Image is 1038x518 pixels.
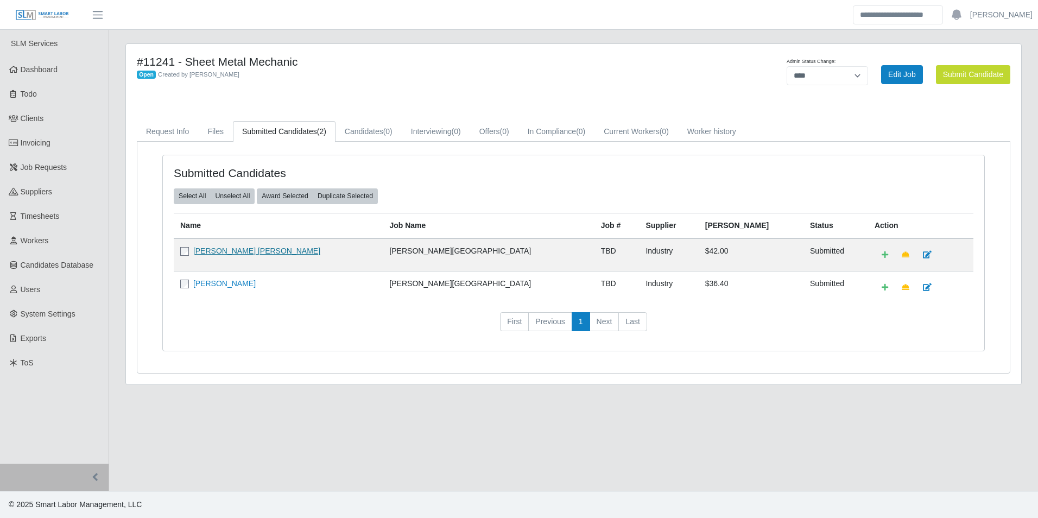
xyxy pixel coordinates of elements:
[21,187,52,196] span: Suppliers
[137,71,156,79] span: Open
[21,236,49,245] span: Workers
[21,114,44,123] span: Clients
[174,213,383,238] th: Name
[233,121,336,142] a: Submitted Candidates
[500,127,509,136] span: (0)
[594,271,640,304] td: TBD
[137,121,198,142] a: Request Info
[21,285,41,294] span: Users
[137,55,640,68] h4: #11241 - Sheet Metal Mechanic
[699,271,803,304] td: $36.40
[699,238,803,271] td: $42.00
[970,9,1033,21] a: [PERSON_NAME]
[21,65,58,74] span: Dashboard
[336,121,402,142] a: Candidates
[174,188,211,204] button: Select All
[174,188,255,204] div: bulk actions
[198,121,233,142] a: Files
[21,90,37,98] span: Todo
[639,238,698,271] td: Industry
[518,121,595,142] a: In Compliance
[452,127,461,136] span: (0)
[875,278,895,297] a: Add Default Cost Code
[875,245,895,264] a: Add Default Cost Code
[21,212,60,220] span: Timesheets
[193,279,256,288] a: [PERSON_NAME]
[15,9,69,21] img: SLM Logo
[383,271,594,304] td: [PERSON_NAME][GEOGRAPHIC_DATA]
[868,213,973,238] th: Action
[21,261,94,269] span: Candidates Database
[803,238,868,271] td: submitted
[257,188,378,204] div: bulk actions
[576,127,585,136] span: (0)
[639,271,698,304] td: Industry
[383,213,594,238] th: Job Name
[158,71,239,78] span: Created by [PERSON_NAME]
[174,312,973,340] nav: pagination
[895,245,916,264] a: Make Team Lead
[572,312,590,332] a: 1
[21,334,46,343] span: Exports
[895,278,916,297] a: Make Team Lead
[594,238,640,271] td: TBD
[639,213,698,238] th: Supplier
[21,309,75,318] span: System Settings
[317,127,326,136] span: (2)
[678,121,745,142] a: Worker history
[699,213,803,238] th: [PERSON_NAME]
[383,238,594,271] td: [PERSON_NAME][GEOGRAPHIC_DATA]
[803,271,868,304] td: submitted
[660,127,669,136] span: (0)
[174,166,497,180] h4: Submitted Candidates
[402,121,470,142] a: Interviewing
[21,138,50,147] span: Invoicing
[594,213,640,238] th: Job #
[210,188,255,204] button: Unselect All
[9,500,142,509] span: © 2025 Smart Labor Management, LLC
[470,121,518,142] a: Offers
[313,188,378,204] button: Duplicate Selected
[11,39,58,48] span: SLM Services
[257,188,313,204] button: Award Selected
[21,163,67,172] span: Job Requests
[853,5,943,24] input: Search
[594,121,678,142] a: Current Workers
[936,65,1010,84] button: Submit Candidate
[383,127,393,136] span: (0)
[803,213,868,238] th: Status
[787,58,836,66] label: Admin Status Change:
[193,247,320,255] a: [PERSON_NAME] [PERSON_NAME]
[881,65,923,84] a: Edit Job
[21,358,34,367] span: ToS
